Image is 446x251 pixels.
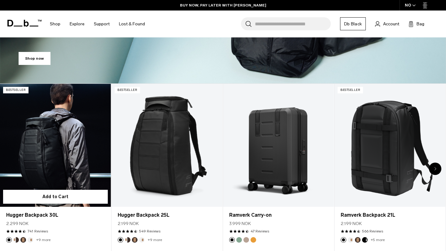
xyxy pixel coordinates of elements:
[20,237,26,243] button: Espresso
[340,17,366,30] a: Db Black
[148,238,162,242] a: +9 more
[251,237,256,243] button: Parhelion Orange
[348,237,353,243] button: Oatmilk
[429,163,441,175] div: Next slide
[3,87,28,93] p: Bestseller
[409,20,424,28] button: Bag
[236,237,242,243] button: Green Ray
[355,237,361,243] button: Espresso
[229,211,328,219] a: Ramverk Carry-on
[341,220,362,227] span: 2.199 NOK
[132,237,138,243] button: Espresso
[111,84,222,207] a: Hugger Backpack 25L
[180,2,266,8] a: BUY NOW, PAY LATER WITH [PERSON_NAME]
[371,238,385,242] a: +5 more
[229,237,235,243] button: Black Out
[383,21,399,27] span: Account
[45,11,150,37] nav: Main Navigation
[223,84,334,207] a: Ramverk Carry-on
[341,211,439,219] a: Ramverk Backpack 21L
[229,220,251,227] span: 3.999 NOK
[139,237,145,243] button: Oatmilk
[6,237,12,243] button: Black Out
[19,52,50,65] a: Shop now
[139,228,160,234] a: 549 reviews
[115,87,140,93] p: Bestseller
[334,84,445,207] a: Ramverk Backpack 21L
[118,237,123,243] button: Black Out
[417,21,424,27] span: Bag
[70,13,85,35] a: Explore
[118,220,139,227] span: 2.199 NOK
[6,211,105,219] a: Hugger Backpack 30L
[3,190,108,204] button: Add to Cart
[6,220,28,227] span: 2.299 NOK
[338,87,363,93] p: Bestseller
[28,237,33,243] button: Oatmilk
[251,228,269,234] a: 47 reviews
[119,13,145,35] a: Lost & Found
[341,237,346,243] button: Black Out
[362,237,368,243] button: Charcoal Grey
[13,237,19,243] button: Cappuccino
[94,13,110,35] a: Support
[36,238,50,242] a: +9 more
[375,20,399,28] a: Account
[28,228,48,234] a: 741 reviews
[125,237,130,243] button: Cappuccino
[118,211,216,219] a: Hugger Backpack 25L
[362,228,383,234] a: 566 reviews
[243,237,249,243] button: Fogbow Beige
[50,13,60,35] a: Shop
